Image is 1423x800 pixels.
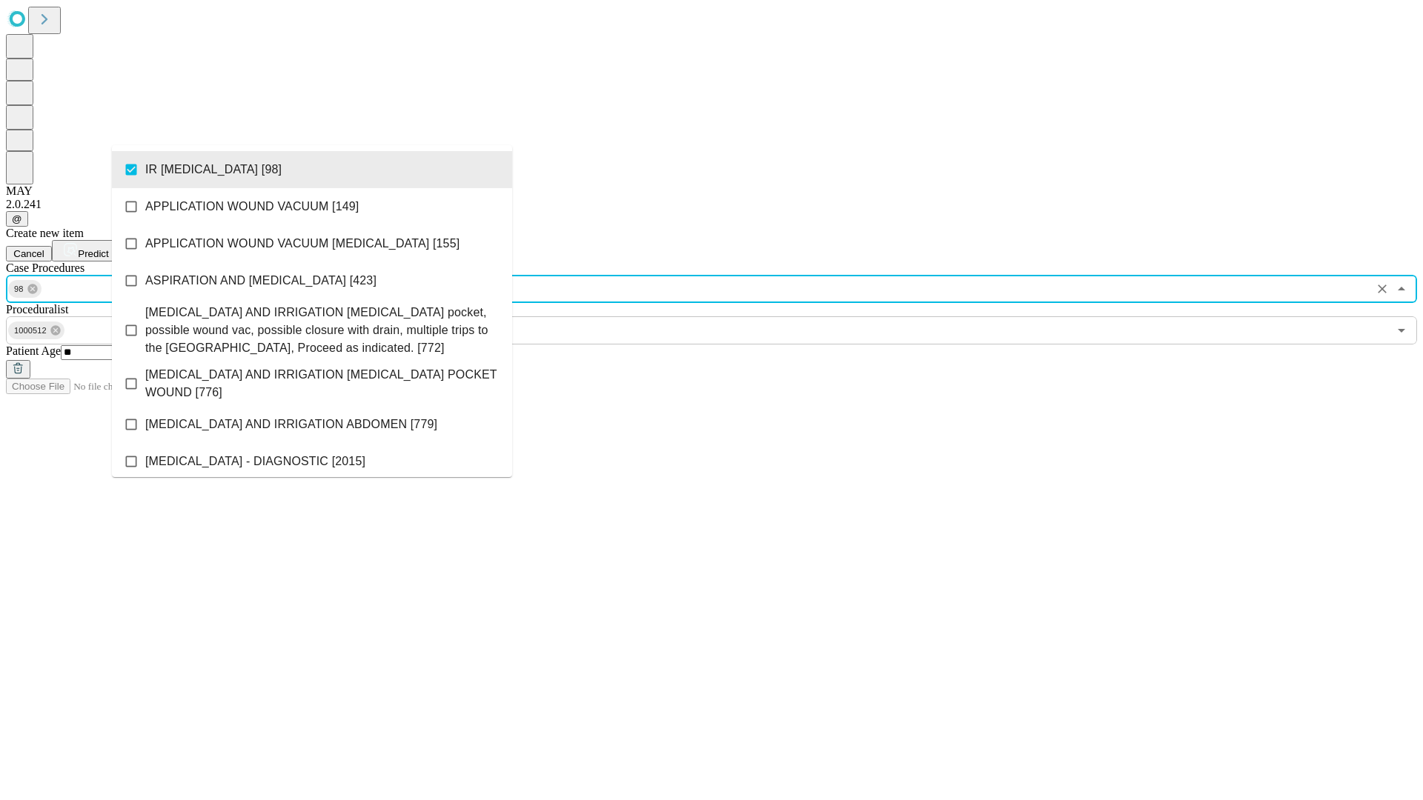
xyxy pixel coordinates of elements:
[6,246,52,261] button: Cancel
[145,304,500,357] span: [MEDICAL_DATA] AND IRRIGATION [MEDICAL_DATA] pocket, possible wound vac, possible closure with dr...
[6,344,61,357] span: Patient Age
[145,198,359,216] span: APPLICATION WOUND VACUUM [149]
[13,248,44,259] span: Cancel
[145,453,365,470] span: [MEDICAL_DATA] - DIAGNOSTIC [2015]
[6,303,68,316] span: Proceduralist
[8,322,53,339] span: 1000512
[52,240,120,261] button: Predict
[8,321,64,339] div: 1000512
[1372,279,1393,299] button: Clear
[6,184,1417,198] div: MAY
[145,416,437,433] span: [MEDICAL_DATA] AND IRRIGATION ABDOMEN [779]
[1391,279,1412,299] button: Close
[145,272,377,290] span: ASPIRATION AND [MEDICAL_DATA] [423]
[78,248,108,259] span: Predict
[145,366,500,401] span: [MEDICAL_DATA] AND IRRIGATION [MEDICAL_DATA] POCKET WOUND [776]
[6,198,1417,211] div: 2.0.241
[145,235,460,253] span: APPLICATION WOUND VACUUM [MEDICAL_DATA] [155]
[6,211,28,227] button: @
[145,161,282,179] span: IR [MEDICAL_DATA] [98]
[1391,320,1412,341] button: Open
[12,213,22,224] span: @
[8,280,42,298] div: 98
[6,261,84,274] span: Scheduled Procedure
[8,281,30,298] span: 98
[6,227,84,239] span: Create new item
